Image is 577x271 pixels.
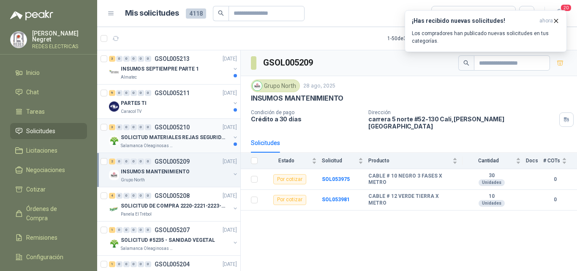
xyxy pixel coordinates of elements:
span: Solicitudes [26,126,55,136]
p: Salamanca Oleaginosas SAS [121,245,174,252]
div: 0 [138,159,144,164]
a: 9 0 0 0 0 0 GSOL005211[DATE] Company LogoPARTES TICaracol TV [109,88,239,115]
div: 0 [123,227,130,233]
p: GSOL005208 [155,193,190,199]
th: # COTs [543,153,577,169]
div: Grupo North [251,79,300,92]
span: 20 [560,4,572,12]
div: 0 [116,159,122,164]
div: 4 [109,193,115,199]
img: Company Logo [109,101,119,112]
a: Tareas [10,104,87,120]
div: 0 [138,90,144,96]
div: 0 [138,193,144,199]
p: [PERSON_NAME] Negret [32,30,87,42]
div: 2 [109,159,115,164]
div: 1 [109,227,115,233]
span: ahora [539,17,553,25]
p: [DATE] [223,226,237,234]
p: GSOL005213 [155,56,190,62]
p: Crédito a 30 días [251,115,362,123]
p: carrera 5 norte #52-130 Cali , [PERSON_NAME][GEOGRAPHIC_DATA] [368,115,556,130]
h3: ¡Has recibido nuevas solicitudes! [412,17,536,25]
div: 0 [145,261,151,267]
div: 0 [145,56,151,62]
th: Docs [526,153,543,169]
b: CABLE # 10 NEGRO 3 FASES X METRO [368,173,457,186]
p: Caracol TV [121,108,142,115]
p: INSUMOS SEPTIEMPRE PARTE 1 [121,65,199,73]
div: 3 [109,124,115,130]
div: 0 [131,124,137,130]
span: search [463,60,469,66]
p: [DATE] [223,55,237,63]
div: 9 [109,90,115,96]
div: 0 [123,90,130,96]
p: 28 ago, 2025 [303,82,335,90]
div: 0 [131,56,137,62]
div: 0 [145,159,151,164]
div: Unidades [479,200,505,207]
th: Producto [368,153,463,169]
span: # COTs [543,158,560,164]
div: 0 [138,124,144,130]
b: 10 [463,193,521,200]
a: 1 0 0 0 0 0 GSOL005207[DATE] Company LogoSOLICITUD #5235 - SANIDAD VEGETALSalamanca Oleaginosas SAS [109,225,239,252]
a: Cotizar [10,181,87,197]
img: Company Logo [11,32,27,48]
span: 4118 [186,8,206,19]
b: SOL053975 [322,176,350,182]
span: Inicio [26,68,40,77]
div: Por cotizar [273,195,306,205]
div: Por cotizar [273,174,306,184]
div: 0 [116,227,122,233]
a: 3 0 0 0 0 0 GSOL005213[DATE] Company LogoINSUMOS SEPTIEMPRE PARTE 1Almatec [109,54,239,81]
img: Company Logo [109,67,119,77]
span: Producto [368,158,451,164]
div: 0 [131,90,137,96]
a: Órdenes de Compra [10,201,87,226]
a: Licitaciones [10,142,87,159]
img: Company Logo [109,204,119,214]
th: Solicitud [322,153,368,169]
p: REDES ELECTRICAS [32,44,87,49]
b: 0 [543,175,567,183]
div: 0 [145,124,151,130]
div: 0 [145,193,151,199]
a: Chat [10,84,87,100]
p: Condición de pago [251,109,362,115]
th: Cantidad [463,153,526,169]
p: INSUMOS MANTENIMIENTO [251,94,343,103]
span: Solicitud [322,158,357,164]
div: 0 [116,90,122,96]
div: Todas [437,9,455,18]
div: 3 [109,56,115,62]
h3: GSOL005209 [263,56,314,69]
div: 0 [131,159,137,164]
b: 0 [543,196,567,204]
div: 0 [123,124,130,130]
p: Salamanca Oleaginosas SAS [121,142,174,149]
span: Licitaciones [26,146,57,155]
p: Los compradores han publicado nuevas solicitudes en tus categorías. [412,30,560,45]
a: Solicitudes [10,123,87,139]
a: Negociaciones [10,162,87,178]
span: Configuración [26,252,63,262]
div: Solicitudes [251,138,280,148]
div: 0 [131,193,137,199]
p: Grupo North [121,177,145,183]
p: SOLICITUD #5235 - SANIDAD VEGETAL [121,236,215,244]
img: Logo peakr [10,10,53,20]
span: search [218,10,224,16]
div: 0 [138,227,144,233]
div: 0 [123,261,130,267]
p: Panela El Trébol [121,211,152,218]
a: SOL053981 [322,197,350,203]
img: Company Logo [109,238,119,249]
p: [DATE] [223,89,237,97]
img: Company Logo [109,170,119,180]
p: Dirección [368,109,556,115]
p: Almatec [121,74,137,81]
img: Company Logo [109,136,119,146]
div: 0 [116,193,122,199]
